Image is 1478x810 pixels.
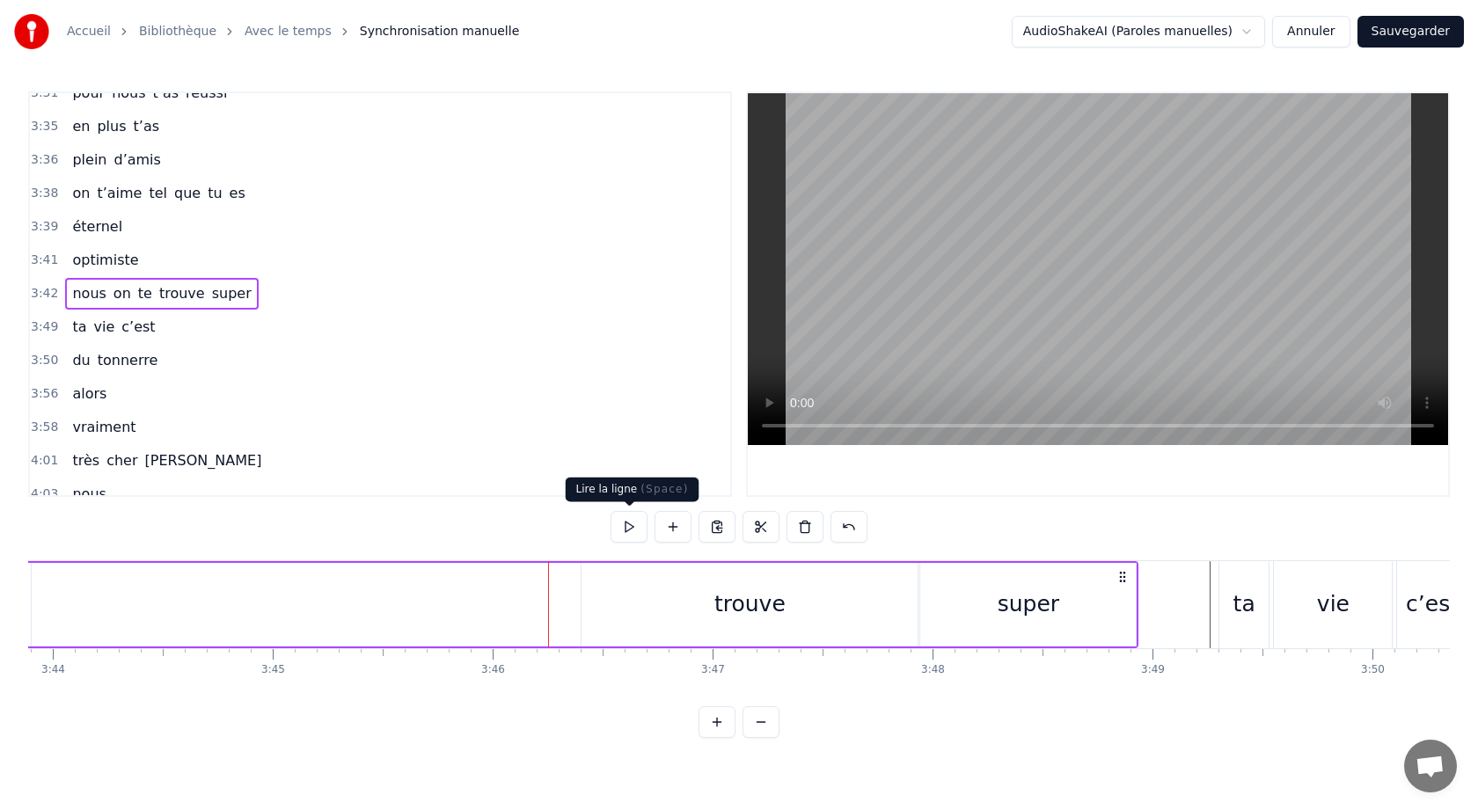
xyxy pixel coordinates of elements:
div: 3:49 [1141,663,1165,677]
span: réussi [184,83,229,103]
span: [PERSON_NAME] [143,450,264,471]
span: on [112,283,133,303]
div: c’est [1406,587,1459,621]
span: t’as [132,116,162,136]
div: 3:47 [701,663,725,677]
span: 4:03 [31,485,58,503]
span: c’est [120,317,157,337]
div: ta [1233,587,1255,621]
nav: breadcrumb [67,23,519,40]
div: 3:44 [41,663,65,677]
span: super [210,283,253,303]
span: tonnerre [96,350,160,370]
span: d’amis [112,150,162,170]
div: vie [1317,587,1350,621]
span: 3:31 [31,84,58,102]
span: éternel [70,216,124,237]
span: nous [70,484,107,504]
span: 3:36 [31,151,58,169]
span: vraiment [70,417,137,437]
span: 3:38 [31,185,58,202]
div: 3:45 [261,663,285,677]
button: Sauvegarder [1357,16,1464,47]
img: youka [14,14,49,49]
span: alors [70,383,108,404]
span: ( Space ) [640,483,688,495]
a: Bibliothèque [139,23,216,40]
div: trouve [714,587,786,621]
span: pour [70,83,106,103]
div: super [998,587,1059,621]
span: tel [147,183,169,203]
span: te [136,283,154,303]
span: plus [95,116,128,136]
span: 3:42 [31,285,58,303]
span: trouve [157,283,207,303]
span: ta [70,317,88,337]
span: 4:01 [31,452,58,470]
span: 3:56 [31,385,58,403]
span: tu [206,183,223,203]
span: vie [92,317,117,337]
span: optimiste [70,250,140,270]
div: 3:48 [921,663,945,677]
span: cher [105,450,139,471]
span: 3:39 [31,218,58,236]
span: on [70,183,91,203]
span: 3:41 [31,252,58,269]
div: Lire la ligne [566,478,699,502]
div: Ouvrir le chat [1404,740,1457,792]
a: Accueil [67,23,111,40]
div: 3:50 [1361,663,1385,677]
span: nous [110,83,147,103]
a: Avec le temps [245,23,332,40]
span: es [228,183,247,203]
span: t’aime [95,183,143,203]
span: 3:49 [31,318,58,336]
span: 3:58 [31,419,58,436]
span: du [70,350,91,370]
span: 3:35 [31,118,58,135]
button: Annuler [1272,16,1350,47]
span: très [70,450,101,471]
span: en [70,116,91,136]
span: t’as [151,83,181,103]
span: 3:50 [31,352,58,369]
span: plein [70,150,108,170]
span: que [172,183,202,203]
div: 3:46 [481,663,505,677]
span: Synchronisation manuelle [360,23,520,40]
span: nous [70,283,107,303]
